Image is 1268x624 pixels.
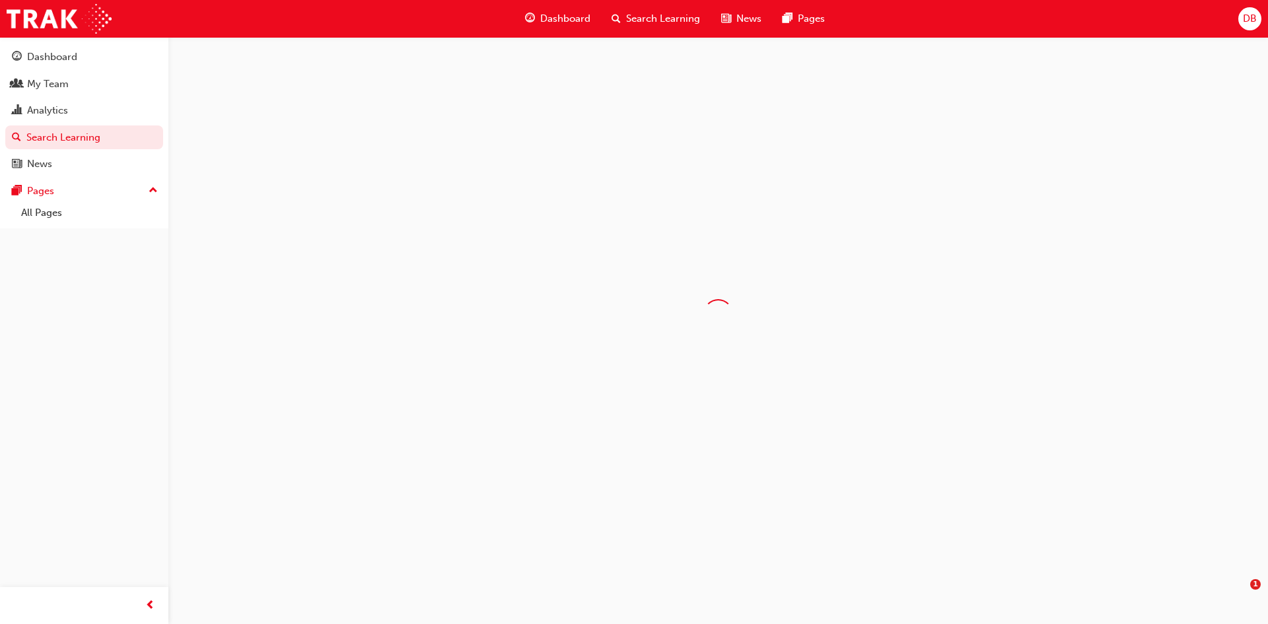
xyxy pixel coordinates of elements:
[27,50,77,65] div: Dashboard
[7,4,112,34] img: Trak
[12,158,22,170] span: news-icon
[12,186,22,197] span: pages-icon
[540,11,590,26] span: Dashboard
[525,11,535,27] span: guage-icon
[27,184,54,199] div: Pages
[626,11,700,26] span: Search Learning
[5,45,163,69] a: Dashboard
[514,5,601,32] a: guage-iconDashboard
[1238,7,1261,30] button: DB
[5,72,163,96] a: My Team
[16,203,163,223] a: All Pages
[27,103,68,118] div: Analytics
[145,598,155,614] span: prev-icon
[711,5,772,32] a: news-iconNews
[612,11,621,27] span: search-icon
[12,105,22,117] span: chart-icon
[27,77,69,92] div: My Team
[601,5,711,32] a: search-iconSearch Learning
[772,5,835,32] a: pages-iconPages
[5,179,163,203] button: Pages
[1250,579,1261,590] span: 1
[149,182,158,199] span: up-icon
[1243,11,1257,26] span: DB
[798,11,825,26] span: Pages
[1223,579,1255,611] iframe: Intercom live chat
[736,11,761,26] span: News
[12,52,22,63] span: guage-icon
[5,125,163,150] a: Search Learning
[5,98,163,123] a: Analytics
[12,132,21,144] span: search-icon
[721,11,731,27] span: news-icon
[5,42,163,179] button: DashboardMy TeamAnalyticsSearch LearningNews
[12,79,22,90] span: people-icon
[783,11,792,27] span: pages-icon
[5,152,163,176] a: News
[27,156,52,172] div: News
